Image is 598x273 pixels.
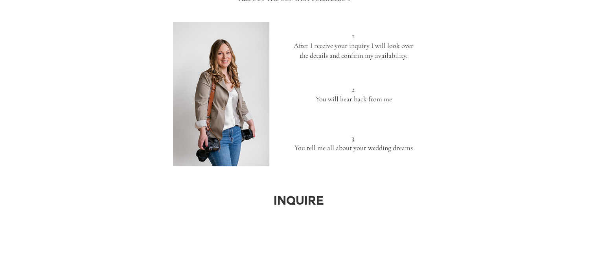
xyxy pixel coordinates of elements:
[173,22,269,166] img: SA908513-Edit-Edit_edited.jpg
[294,41,414,60] span: After I receive your inquiry I will look over the details and confirm my availability.
[351,134,356,142] span: 3.
[274,196,324,208] span: INQUIRE
[351,85,356,93] span: 2.
[352,31,356,40] span: 1.
[316,95,392,103] span: You will hear back from me
[294,143,413,152] span: You tell me all about your wedding dreams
